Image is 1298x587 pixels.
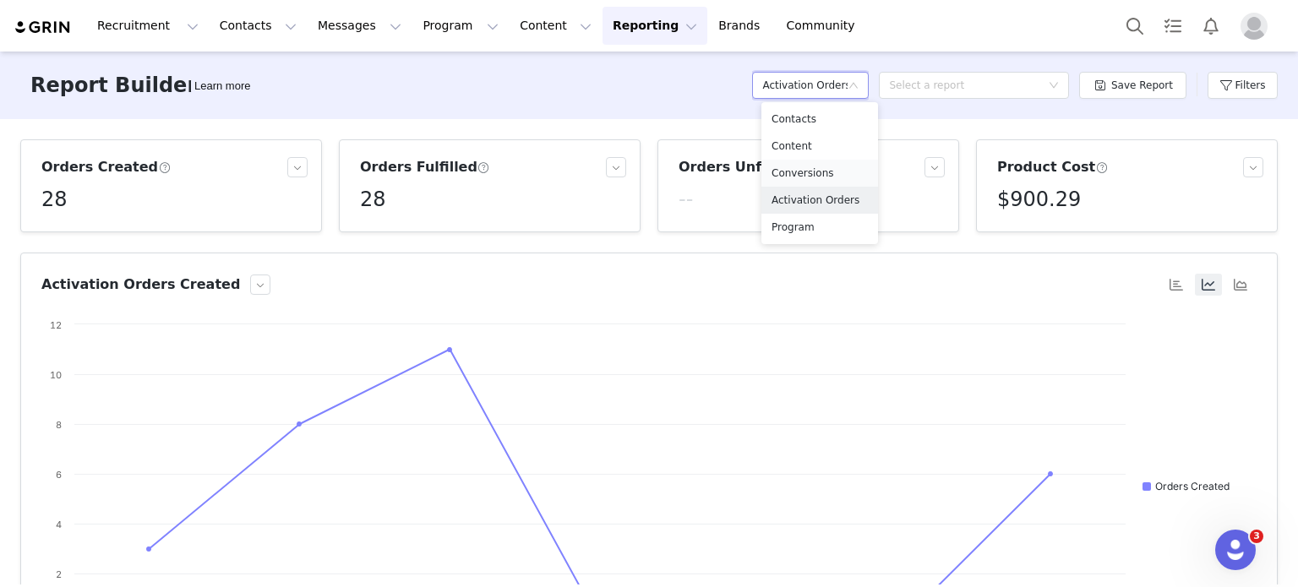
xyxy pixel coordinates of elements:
[1192,7,1230,45] button: Notifications
[56,469,62,481] text: 6
[412,7,509,45] button: Program
[772,191,868,209] h5: Activation Orders
[14,19,73,35] img: grin logo
[679,157,826,177] h3: Orders Unfulfilled
[56,419,62,431] text: 8
[360,184,386,215] h5: 28
[1215,530,1256,570] iframe: Intercom live chat
[308,7,412,45] button: Messages
[889,77,1040,94] div: Select a report
[772,137,868,155] h5: Content
[510,7,602,45] button: Content
[41,157,171,177] h3: Orders Created
[772,164,868,182] h5: Conversions
[1241,13,1268,40] img: placeholder-profile.jpg
[603,7,707,45] button: Reporting
[848,80,859,92] i: icon: down
[210,7,307,45] button: Contacts
[997,184,1081,215] h5: $900.29
[50,369,62,381] text: 10
[56,568,62,580] text: 2
[1049,80,1059,92] i: icon: down
[56,519,62,530] text: 4
[360,157,490,177] h3: Orders Fulfilled
[30,70,197,101] h3: Report Builder
[191,78,254,95] div: Tooltip anchor
[1250,530,1263,543] span: 3
[708,7,775,45] a: Brands
[772,110,868,128] h5: Contacts
[762,73,848,98] h5: Activation Orders
[772,218,868,236] h5: Program
[41,184,68,215] h5: 28
[997,157,1108,177] h3: Product Cost
[1155,480,1230,492] text: Orders Created
[1154,7,1192,45] a: Tasks
[87,7,209,45] button: Recruitment
[1208,72,1278,99] button: Filters
[777,7,873,45] a: Community
[41,274,240,295] h3: Activation Orders Created
[679,184,693,215] h5: --
[50,319,62,331] text: 12
[1116,7,1153,45] button: Search
[1079,72,1186,99] button: Save Report
[1230,13,1284,40] button: Profile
